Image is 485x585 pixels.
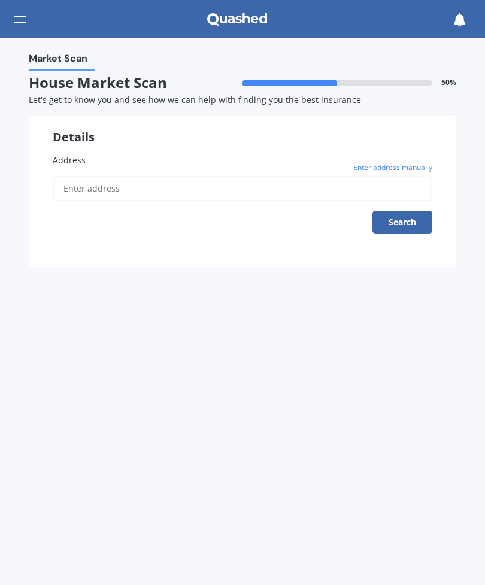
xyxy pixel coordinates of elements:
[53,176,432,201] input: Enter address
[353,162,432,174] span: Enter address manually
[441,78,456,87] span: 50 %
[29,94,361,105] span: Let's get to know you and see how we can help with finding you the best insurance
[29,116,456,144] div: Details
[29,53,87,69] span: Market Scan
[372,211,432,234] button: Search
[29,74,242,92] span: House Market Scan
[53,154,86,166] span: Address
